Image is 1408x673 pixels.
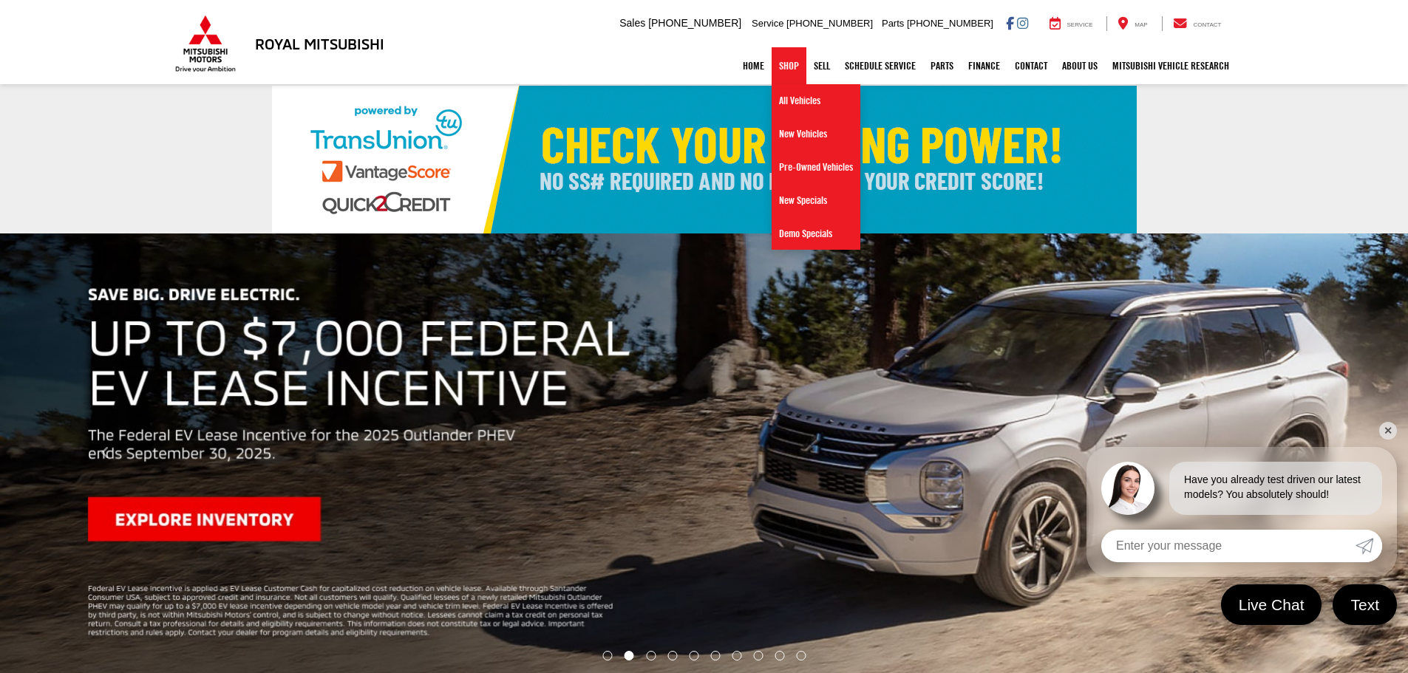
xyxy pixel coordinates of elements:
li: Go to slide number 8. [753,651,763,660]
img: Mitsubishi [172,15,239,72]
a: Submit [1356,530,1382,562]
span: Live Chat [1231,595,1312,615]
li: Go to slide number 1. [602,651,612,660]
li: Go to slide number 9. [775,651,784,660]
li: Go to slide number 7. [732,651,741,660]
a: About Us [1055,47,1105,84]
a: Schedule Service: Opens in a new tab [837,47,923,84]
span: Text [1343,595,1387,615]
span: Service [752,18,783,29]
li: Go to slide number 4. [668,651,678,660]
input: Enter your message [1101,530,1356,562]
li: Go to slide number 2. [625,651,634,660]
a: Instagram: Click to visit our Instagram page [1017,17,1028,29]
span: Contact [1193,21,1221,28]
button: Click to view next picture. [1197,263,1408,643]
a: New Vehicles [772,117,860,151]
a: Shop [772,47,806,84]
a: Home [735,47,772,84]
img: Check Your Buying Power [272,86,1137,233]
li: Go to slide number 3. [647,651,656,660]
a: Text [1333,584,1397,625]
a: Parts: Opens in a new tab [923,47,961,84]
a: Map [1106,16,1158,31]
span: [PHONE_NUMBER] [648,17,741,29]
a: Mitsubishi Vehicle Research [1105,47,1237,84]
a: Facebook: Click to visit our Facebook page [1006,17,1014,29]
li: Go to slide number 5. [690,651,699,660]
a: Live Chat [1221,584,1322,625]
li: Go to slide number 6. [710,651,720,660]
a: Sell [806,47,837,84]
a: All Vehicles [772,84,860,117]
span: [PHONE_NUMBER] [907,18,993,29]
a: Contact [1007,47,1055,84]
h3: Royal Mitsubishi [255,35,384,52]
a: Service [1038,16,1104,31]
span: Sales [619,17,645,29]
a: New Specials [772,184,860,217]
img: Agent profile photo [1101,462,1154,515]
a: Demo Specials [772,217,860,250]
a: Pre-Owned Vehicles [772,151,860,184]
a: Contact [1162,16,1233,31]
li: Go to slide number 10. [796,651,806,660]
span: Service [1067,21,1093,28]
div: Have you already test driven our latest models? You absolutely should! [1169,462,1382,515]
span: Parts [882,18,904,29]
a: Finance [961,47,1007,84]
span: Map [1135,21,1147,28]
span: [PHONE_NUMBER] [786,18,873,29]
